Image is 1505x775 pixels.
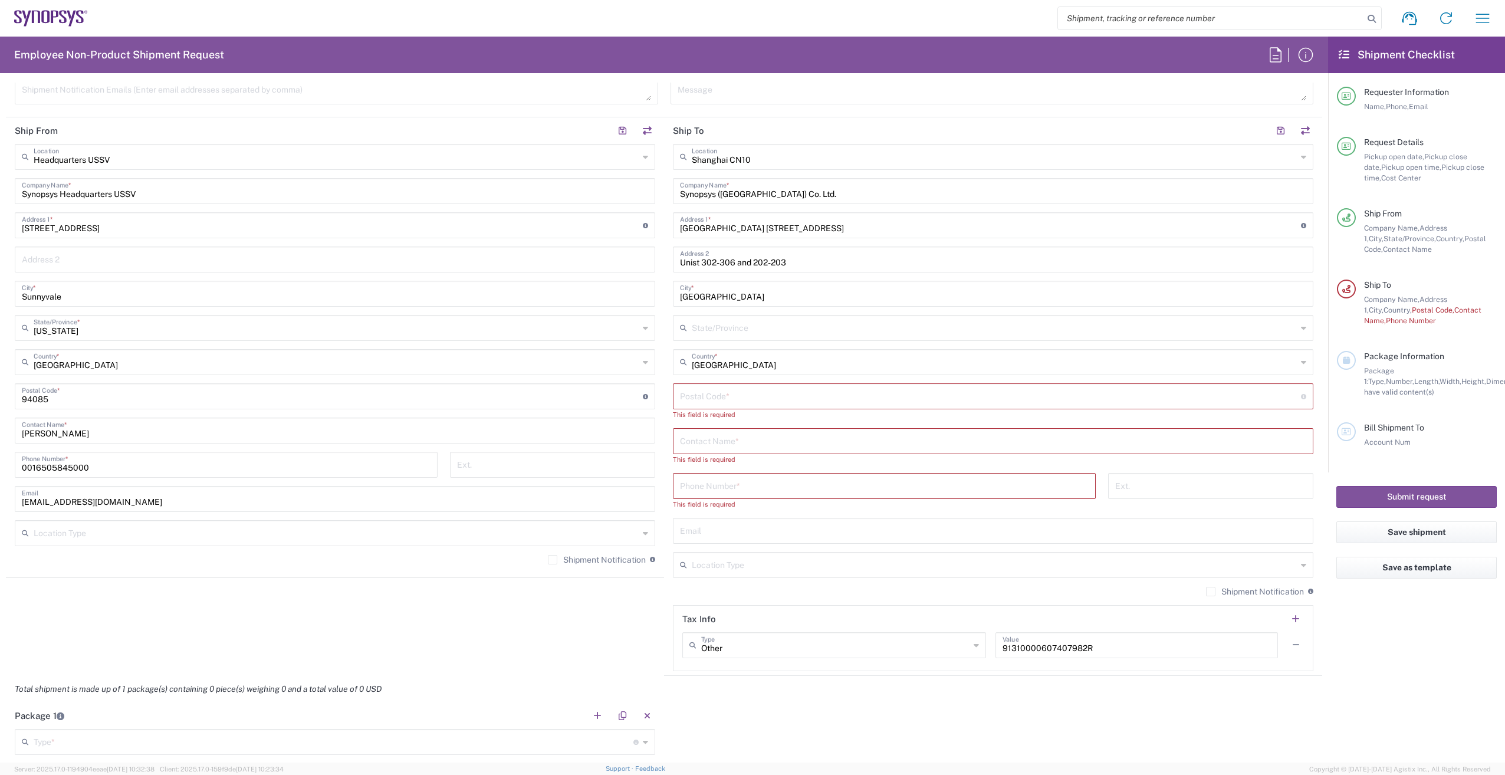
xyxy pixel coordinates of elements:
[15,125,58,137] h2: Ship From
[1364,87,1449,97] span: Requester Information
[1414,377,1440,386] span: Length,
[1440,377,1461,386] span: Width,
[1461,377,1486,386] span: Height,
[1409,102,1428,111] span: Email
[14,766,155,773] span: Server: 2025.17.0-1194904eeae
[1368,377,1386,386] span: Type,
[1364,438,1411,446] span: Account Num
[1058,7,1363,29] input: Shipment, tracking or reference number
[682,613,716,625] h2: Tax Info
[1384,234,1436,243] span: State/Province,
[548,555,646,564] label: Shipment Notification
[1364,366,1394,386] span: Package 1:
[673,454,1313,465] div: This field is required
[14,48,224,62] h2: Employee Non-Product Shipment Request
[1436,234,1464,243] span: Country,
[6,684,390,694] em: Total shipment is made up of 1 package(s) containing 0 piece(s) weighing 0 and a total value of 0...
[673,499,1096,510] div: This field is required
[1369,234,1384,243] span: City,
[107,766,155,773] span: [DATE] 10:32:38
[1364,280,1391,290] span: Ship To
[635,765,665,772] a: Feedback
[1386,102,1409,111] span: Phone,
[1364,423,1424,432] span: Bill Shipment To
[673,409,1313,420] div: This field is required
[1364,152,1424,161] span: Pickup open date,
[1364,295,1419,304] span: Company Name,
[1364,352,1444,361] span: Package Information
[673,125,704,137] h2: Ship To
[1336,557,1497,579] button: Save as template
[606,765,635,772] a: Support
[1381,163,1441,172] span: Pickup open time,
[1381,173,1421,182] span: Cost Center
[1364,137,1424,147] span: Request Details
[1383,245,1432,254] span: Contact Name
[1336,521,1497,543] button: Save shipment
[1206,587,1304,596] label: Shipment Notification
[160,766,284,773] span: Client: 2025.17.0-159f9de
[1364,224,1419,232] span: Company Name,
[236,766,284,773] span: [DATE] 10:23:34
[1412,306,1454,314] span: Postal Code,
[1369,306,1384,314] span: City,
[1339,48,1455,62] h2: Shipment Checklist
[1364,209,1402,218] span: Ship From
[1309,764,1491,774] span: Copyright © [DATE]-[DATE] Agistix Inc., All Rights Reserved
[1364,102,1386,111] span: Name,
[15,710,64,722] h2: Package 1
[1336,486,1497,508] button: Submit request
[1386,316,1436,325] span: Phone Number
[1384,306,1412,314] span: Country,
[1386,377,1414,386] span: Number,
